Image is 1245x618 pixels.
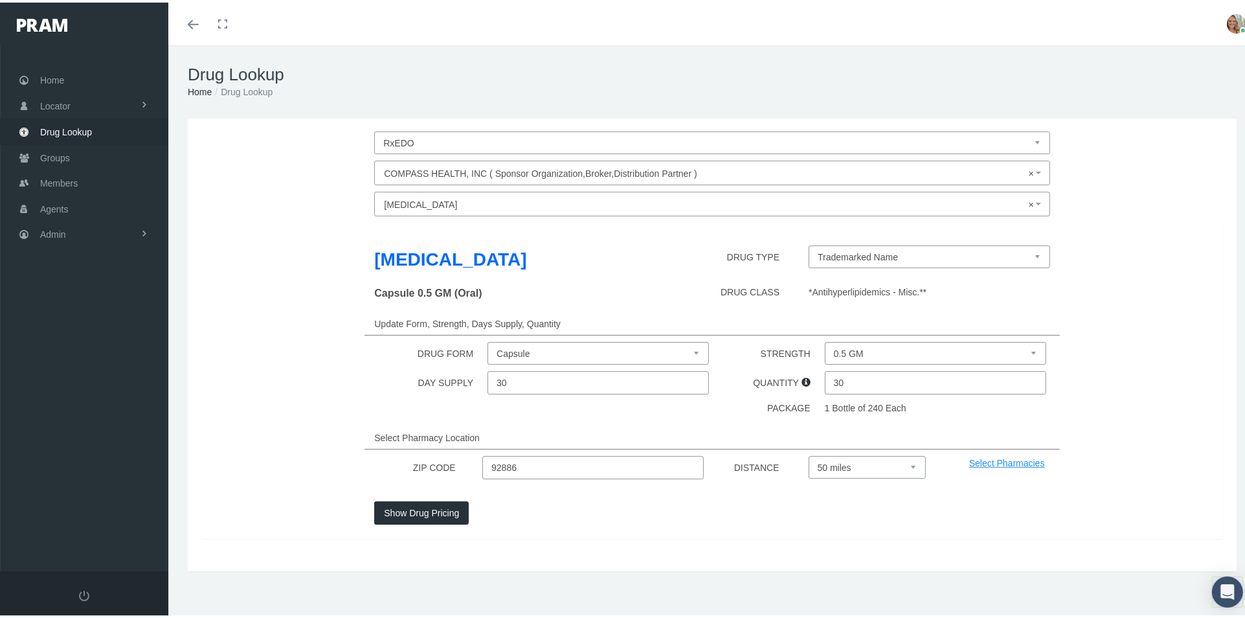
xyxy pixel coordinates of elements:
[374,282,482,299] label: Capsule 0.5 GM (Oral)
[734,453,789,476] label: DISTANCE
[40,143,70,168] span: Groups
[418,339,483,362] label: DRUG FORM
[17,16,67,29] img: PRAM_20_x_78.png
[727,243,789,266] label: DRUG TYPE
[384,163,1032,179] span: COMPASS HEALTH, INC ( Sponsor Organization,Broker,Distribution Partner )
[188,84,212,95] a: Home
[374,424,489,446] label: Select Pharmacy Location
[40,117,92,142] span: Drug Lookup
[721,282,789,301] label: DRUG CLASS
[40,194,69,219] span: Agents
[188,62,1237,82] h1: Drug Lookup
[825,398,906,413] label: 1 Bottle of 240 Each
[809,282,926,297] label: *Antihyperlipidemics - Misc.**
[1029,163,1038,179] span: ×
[374,243,526,271] label: [MEDICAL_DATA]
[384,194,1032,211] span: Vascepa
[761,339,820,362] label: STRENGTH
[374,310,570,332] label: Update Form, Strength, Days Supply, Quantity
[1212,574,1243,605] div: Open Intercom Messenger
[40,65,64,90] span: Home
[969,455,1045,466] a: Select Pharmacies
[374,499,469,522] button: Show Drug Pricing
[413,453,465,476] label: ZIP CODE
[374,158,1049,183] span: COMPASS HEALTH, INC ( Sponsor Organization,Broker,Distribution Partner )
[374,189,1049,214] span: Vascepa
[40,220,66,244] span: Admin
[40,91,71,116] span: Locator
[482,453,704,477] input: Zip Code
[40,168,78,193] span: Members
[418,369,484,391] label: DAY SUPPLY
[753,369,820,391] label: QUANTITY
[767,398,820,417] label: PACKAGE
[212,82,273,97] li: Drug Lookup
[1029,194,1038,211] span: ×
